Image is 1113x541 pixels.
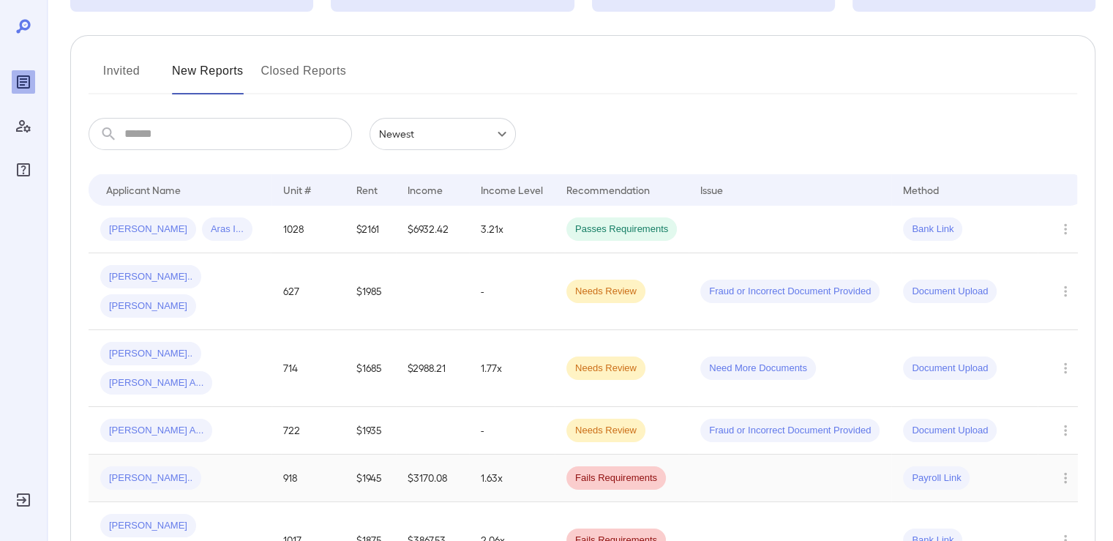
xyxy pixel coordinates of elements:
[481,181,543,198] div: Income Level
[202,223,252,236] span: Aras I...
[100,519,196,533] span: [PERSON_NAME]
[106,181,181,198] div: Applicant Name
[283,181,311,198] div: Unit #
[271,206,345,253] td: 1028
[89,59,154,94] button: Invited
[100,376,212,390] span: [PERSON_NAME] A...
[700,362,816,376] span: Need More Documents
[100,299,196,313] span: [PERSON_NAME]
[345,206,396,253] td: $2161
[370,118,516,150] div: Newest
[700,285,880,299] span: Fraud or Incorrect Document Provided
[566,424,645,438] span: Needs Review
[12,114,35,138] div: Manage Users
[700,424,880,438] span: Fraud or Incorrect Document Provided
[12,158,35,182] div: FAQ
[903,223,962,236] span: Bank Link
[396,330,469,407] td: $2988.21
[566,471,666,485] span: Fails Requirements
[100,471,201,485] span: [PERSON_NAME]..
[408,181,443,198] div: Income
[271,407,345,455] td: 722
[12,488,35,512] div: Log Out
[396,206,469,253] td: $6932.42
[700,181,724,198] div: Issue
[1054,466,1077,490] button: Row Actions
[903,181,939,198] div: Method
[566,285,645,299] span: Needs Review
[1054,217,1077,241] button: Row Actions
[396,455,469,502] td: $3170.08
[469,206,555,253] td: 3.21x
[12,70,35,94] div: Reports
[469,330,555,407] td: 1.77x
[469,407,555,455] td: -
[100,347,201,361] span: [PERSON_NAME]..
[345,407,396,455] td: $1935
[172,59,244,94] button: New Reports
[100,270,201,284] span: [PERSON_NAME]..
[271,253,345,330] td: 627
[356,181,380,198] div: Rent
[469,455,555,502] td: 1.63x
[261,59,347,94] button: Closed Reports
[100,223,196,236] span: [PERSON_NAME]
[903,285,997,299] span: Document Upload
[566,181,650,198] div: Recommendation
[566,223,677,236] span: Passes Requirements
[1054,280,1077,303] button: Row Actions
[469,253,555,330] td: -
[271,455,345,502] td: 918
[100,424,212,438] span: [PERSON_NAME] A...
[1054,419,1077,442] button: Row Actions
[271,330,345,407] td: 714
[903,424,997,438] span: Document Upload
[345,253,396,330] td: $1985
[566,362,645,376] span: Needs Review
[1054,357,1077,380] button: Row Actions
[903,471,970,485] span: Payroll Link
[345,455,396,502] td: $1945
[345,330,396,407] td: $1685
[903,362,997,376] span: Document Upload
